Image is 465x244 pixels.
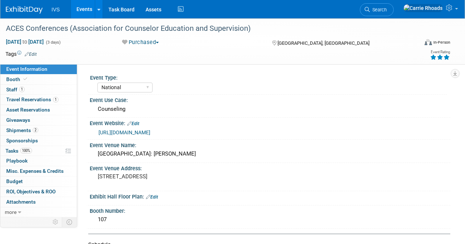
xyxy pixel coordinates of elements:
span: to [21,39,28,45]
span: ROI, Objectives & ROO [6,189,56,194]
a: [URL][DOMAIN_NAME] [99,130,150,135]
span: Giveaways [6,117,30,123]
div: Event Format [385,38,450,49]
span: 1 [19,87,25,92]
span: 2 [33,127,38,133]
a: Booth [0,74,77,84]
div: In-Person [433,40,450,45]
div: Counseling [95,103,445,115]
a: Edit [146,194,158,200]
span: 100% [20,148,32,153]
a: Attachments [0,197,77,207]
div: Event Rating [430,50,450,54]
span: more [5,209,17,215]
div: 107 [95,214,445,225]
td: Toggle Event Tabs [62,217,77,227]
span: Booth [6,76,29,82]
a: Tasks100% [0,146,77,156]
img: Carrie Rhoads [403,4,443,12]
img: ExhibitDay [6,6,43,14]
a: Asset Reservations [0,105,77,115]
span: Tasks [6,148,32,154]
a: ROI, Objectives & ROO [0,187,77,197]
td: Tags [6,50,37,58]
div: Event Use Case: [90,95,450,104]
a: Misc. Expenses & Credits [0,166,77,176]
span: Shipments [6,127,38,133]
div: Event Venue Address: [90,163,450,172]
a: Shipments2 [0,125,77,135]
pre: [STREET_ADDRESS] [98,173,232,180]
a: Edit [127,121,139,126]
div: Event Venue Name: [90,140,450,149]
div: Exhibit Hall Floor Plan: [90,191,450,201]
span: Sponsorships [6,138,38,143]
td: Personalize Event Tab Strip [49,217,62,227]
span: 1 [53,97,58,102]
span: Staff [6,87,25,92]
a: Edit [25,52,37,57]
a: Giveaways [0,115,77,125]
a: Budget [0,176,77,186]
span: Misc. Expenses & Credits [6,168,64,174]
a: Search [360,3,394,16]
span: [GEOGRAPHIC_DATA], [GEOGRAPHIC_DATA] [278,40,369,46]
i: Booth reservation complete [24,77,27,81]
img: Format-Inperson.png [425,39,432,45]
button: Purchased [119,39,162,46]
div: Event Website: [90,118,450,127]
span: [DATE] [DATE] [6,39,44,45]
div: Event Type: [90,72,447,81]
div: ACES Conferences (Association for Counselor Education and Supervision) [3,22,412,35]
div: Booth Number: [90,205,450,215]
span: Budget [6,178,23,184]
a: more [0,207,77,217]
span: Playbook [6,158,28,164]
span: (3 days) [45,40,61,45]
span: IVS [51,7,60,12]
a: Event Information [0,64,77,74]
a: Playbook [0,156,77,166]
div: [GEOGRAPHIC_DATA]: [PERSON_NAME] [95,148,445,160]
a: Staff1 [0,85,77,95]
span: Attachments [6,199,36,205]
span: Travel Reservations [6,96,58,102]
span: Event Information [6,66,47,72]
span: Asset Reservations [6,107,50,113]
a: Sponsorships [0,136,77,146]
a: Travel Reservations1 [0,95,77,105]
span: Search [370,7,387,12]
